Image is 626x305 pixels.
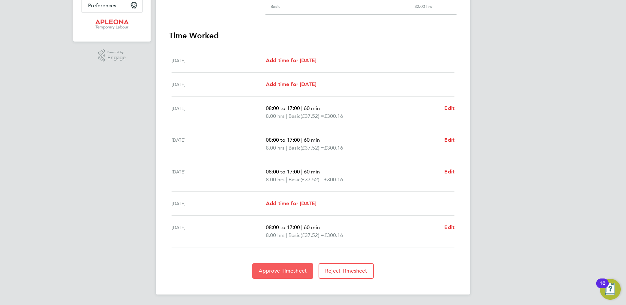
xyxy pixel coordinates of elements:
[172,136,266,152] div: [DATE]
[301,232,324,238] span: (£37.52) =
[444,224,454,230] span: Edit
[88,2,116,9] span: Preferences
[286,113,287,119] span: |
[172,81,266,88] div: [DATE]
[266,105,300,111] span: 08:00 to 17:00
[409,4,457,14] div: 32.00 hrs
[286,145,287,151] span: |
[169,30,457,41] h3: Time Worked
[304,169,320,175] span: 60 min
[444,136,454,144] a: Edit
[324,232,343,238] span: £300.16
[266,176,285,183] span: 8.00 hrs
[288,144,301,152] span: Basic
[288,112,301,120] span: Basic
[266,200,316,207] a: Add time for [DATE]
[259,268,307,274] span: Approve Timesheet
[172,168,266,184] div: [DATE]
[599,283,605,292] div: 10
[266,81,316,88] a: Add time for [DATE]
[600,279,621,300] button: Open Resource Center, 10 new notifications
[444,169,454,175] span: Edit
[324,145,343,151] span: £300.16
[288,176,301,184] span: Basic
[172,224,266,239] div: [DATE]
[301,169,303,175] span: |
[444,105,454,111] span: Edit
[252,263,313,279] button: Approve Timesheet
[286,176,287,183] span: |
[266,57,316,63] span: Add time for [DATE]
[288,231,301,239] span: Basic
[324,113,343,119] span: £300.16
[266,57,316,64] a: Add time for [DATE]
[324,176,343,183] span: £300.16
[444,104,454,112] a: Edit
[107,49,126,55] span: Powered by
[266,113,285,119] span: 8.00 hrs
[301,224,303,230] span: |
[266,81,316,87] span: Add time for [DATE]
[266,169,300,175] span: 08:00 to 17:00
[301,137,303,143] span: |
[107,55,126,61] span: Engage
[301,176,324,183] span: (£37.52) =
[270,4,280,9] div: Basic
[444,168,454,176] a: Edit
[304,105,320,111] span: 60 min
[81,19,143,30] a: Go to home page
[172,57,266,64] div: [DATE]
[266,232,285,238] span: 8.00 hrs
[172,200,266,207] div: [DATE]
[444,137,454,143] span: Edit
[304,137,320,143] span: 60 min
[444,224,454,231] a: Edit
[266,200,316,206] span: Add time for [DATE]
[319,263,374,279] button: Reject Timesheet
[266,145,285,151] span: 8.00 hrs
[301,145,324,151] span: (£37.52) =
[325,268,367,274] span: Reject Timesheet
[266,137,300,143] span: 08:00 to 17:00
[286,232,287,238] span: |
[172,104,266,120] div: [DATE]
[301,113,324,119] span: (£37.52) =
[301,105,303,111] span: |
[304,224,320,230] span: 60 min
[266,224,300,230] span: 08:00 to 17:00
[98,49,126,62] a: Powered byEngage
[95,19,129,30] img: apleona-logo-retina.png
